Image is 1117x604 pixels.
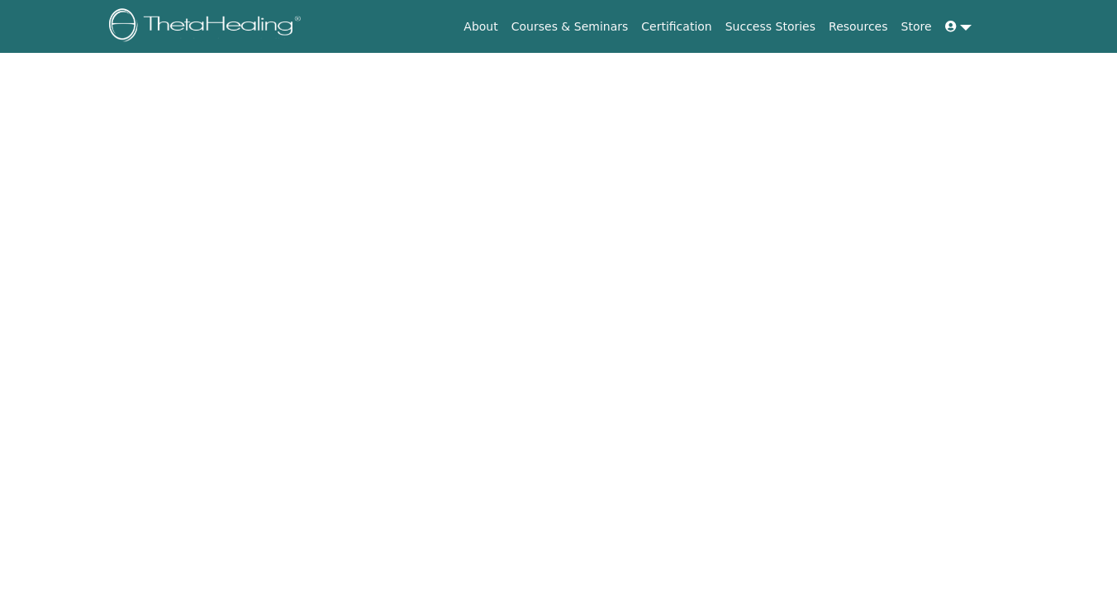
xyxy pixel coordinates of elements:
a: Certification [635,12,718,42]
a: Courses & Seminars [505,12,635,42]
a: Resources [822,12,895,42]
a: Store [895,12,939,42]
img: logo.png [109,8,307,45]
a: About [457,12,504,42]
a: Success Stories [719,12,822,42]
